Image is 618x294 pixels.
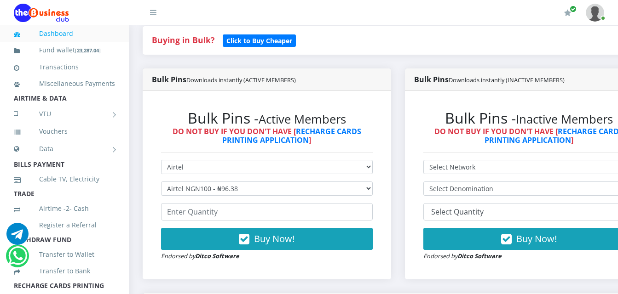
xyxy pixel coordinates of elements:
[457,252,502,260] strong: Ditco Software
[14,23,115,44] a: Dashboard
[14,169,115,190] a: Cable TV, Electricity
[195,252,239,260] strong: Ditco Software
[14,137,115,160] a: Data
[152,74,296,85] strong: Bulk Pins
[173,126,361,145] strong: DO NOT BUY IF YOU DON'T HAVE [ ]
[259,111,346,127] small: Active Members
[414,74,565,85] strong: Bulk Pins
[14,198,115,219] a: Airtime -2- Cash
[226,36,292,45] b: Click to Buy Cheaper
[77,47,99,54] b: 23,287.04
[14,121,115,142] a: Vouchers
[14,244,115,265] a: Transfer to Wallet
[152,34,214,45] strong: Buying in Bulk?
[14,260,115,282] a: Transfer to Bank
[14,40,115,61] a: Fund wallet[23,287.04]
[449,76,565,84] small: Downloads instantly (INACTIVE MEMBERS)
[14,57,115,78] a: Transactions
[8,252,27,267] a: Chat for support
[516,111,613,127] small: Inactive Members
[570,6,577,12] span: Renew/Upgrade Subscription
[564,9,571,17] i: Renew/Upgrade Subscription
[14,73,115,94] a: Miscellaneous Payments
[516,232,557,245] span: Buy Now!
[161,109,373,127] h2: Bulk Pins -
[586,4,604,22] img: User
[222,126,361,145] a: RECHARGE CARDS PRINTING APPLICATION
[161,203,373,220] input: Enter Quantity
[223,34,296,45] a: Click to Buy Cheaper
[161,252,239,260] small: Endorsed by
[186,76,296,84] small: Downloads instantly (ACTIVE MEMBERS)
[14,102,115,125] a: VTU
[75,47,101,54] small: [ ]
[6,230,29,245] a: Chat for support
[14,215,115,236] a: Register a Referral
[14,4,69,22] img: Logo
[423,252,502,260] small: Endorsed by
[161,228,373,250] button: Buy Now!
[254,232,295,245] span: Buy Now!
